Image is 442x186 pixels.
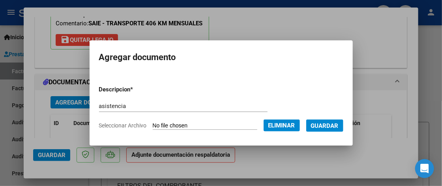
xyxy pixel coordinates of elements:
p: Descripcion [99,85,172,94]
span: Seleccionar Archivo [99,122,147,129]
h2: Agregar documento [99,50,343,65]
button: Eliminar [264,120,300,131]
div: Open Intercom Messenger [415,159,434,178]
span: Guardar [311,122,339,129]
button: Guardar [306,120,343,132]
span: Eliminar [268,122,295,129]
